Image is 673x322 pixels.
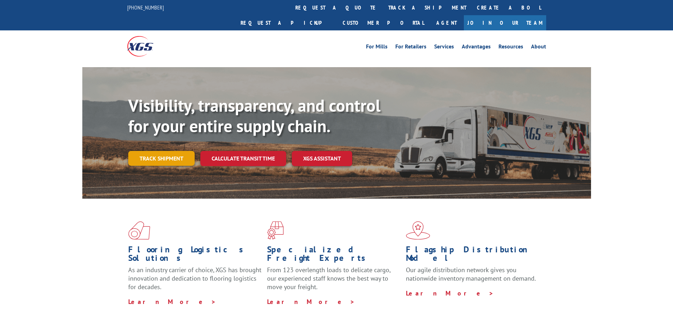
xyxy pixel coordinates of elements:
[128,245,262,266] h1: Flooring Logistics Solutions
[127,4,164,11] a: [PHONE_NUMBER]
[434,44,454,52] a: Services
[292,151,352,166] a: XGS ASSISTANT
[128,298,216,306] a: Learn More >
[429,15,464,30] a: Agent
[267,221,284,240] img: xgs-icon-focused-on-flooring-red
[498,44,523,52] a: Resources
[531,44,546,52] a: About
[395,44,426,52] a: For Retailers
[128,266,261,291] span: As an industry carrier of choice, XGS has brought innovation and dedication to flooring logistics...
[235,15,337,30] a: Request a pickup
[128,151,195,166] a: Track shipment
[406,221,430,240] img: xgs-icon-flagship-distribution-model-red
[200,151,286,166] a: Calculate transit time
[464,15,546,30] a: Join Our Team
[462,44,491,52] a: Advantages
[128,94,380,137] b: Visibility, transparency, and control for your entire supply chain.
[337,15,429,30] a: Customer Portal
[366,44,388,52] a: For Mills
[267,245,401,266] h1: Specialized Freight Experts
[406,245,539,266] h1: Flagship Distribution Model
[267,298,355,306] a: Learn More >
[406,266,536,282] span: Our agile distribution network gives you nationwide inventory management on demand.
[128,221,150,240] img: xgs-icon-total-supply-chain-intelligence-red
[267,266,401,297] p: From 123 overlength loads to delicate cargo, our experienced staff knows the best way to move you...
[406,289,494,297] a: Learn More >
